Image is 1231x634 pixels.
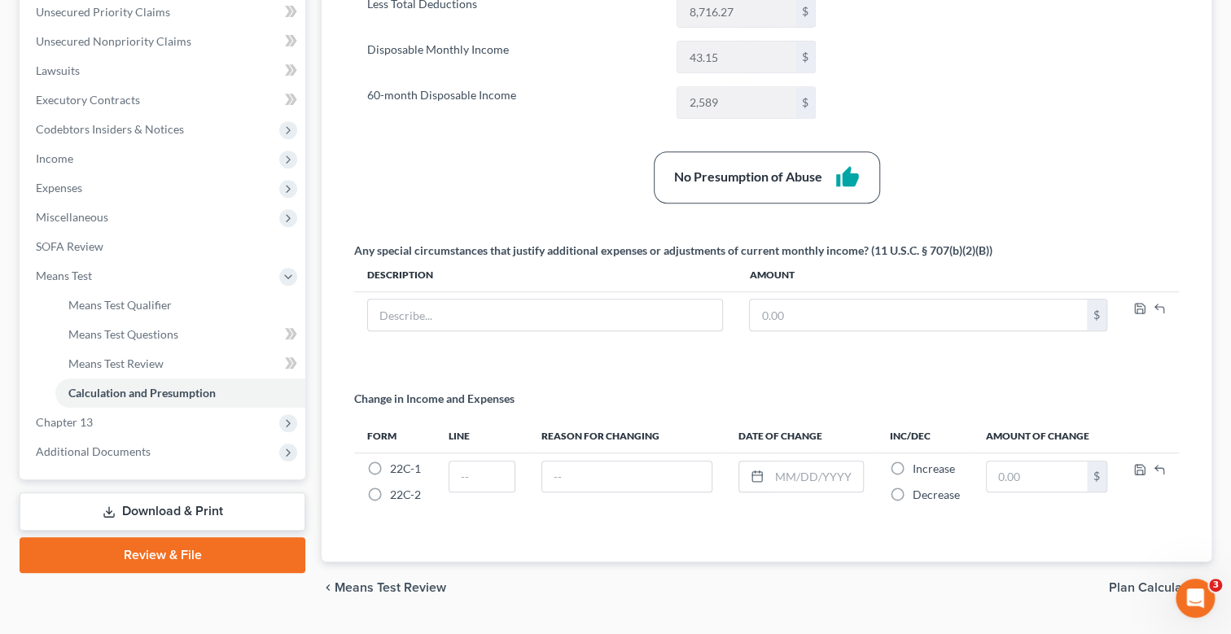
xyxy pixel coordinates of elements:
a: Lawsuits [23,56,305,85]
div: $ [1087,461,1106,492]
a: Download & Print [20,492,305,531]
span: Codebtors Insiders & Notices [36,122,184,136]
div: $ [1087,300,1106,330]
span: Means Test Review [335,581,446,594]
th: Description [354,259,736,291]
input: -- [449,461,515,492]
input: MM/DD/YYYY [769,461,863,492]
a: Means Test Questions [55,320,305,349]
div: $ [795,42,815,72]
a: Means Test Qualifier [55,291,305,320]
span: Means Test [36,269,92,282]
span: Plan Calculator [1109,581,1198,594]
th: Form [354,420,436,453]
th: Line [436,420,528,453]
a: SOFA Review [23,232,305,261]
div: $ [795,87,815,118]
a: Means Test Review [55,349,305,378]
span: Unsecured Priority Claims [36,5,170,19]
span: Chapter 13 [36,415,93,429]
p: Change in Income and Expenses [354,391,515,407]
span: SOFA Review [36,239,103,253]
span: Miscellaneous [36,210,108,224]
span: Means Test Qualifier [68,298,172,312]
button: chevron_left Means Test Review [322,581,446,594]
span: 3 [1209,579,1222,592]
span: Executory Contracts [36,93,140,107]
a: Executory Contracts [23,85,305,115]
span: Means Test Review [68,356,164,370]
span: Calculation and Presumption [68,386,216,400]
i: thumb_up [835,165,860,190]
input: 0.00 [750,300,1087,330]
label: 60-month Disposable Income [359,86,668,119]
input: 0.00 [677,42,795,72]
iframe: Intercom live chat [1176,579,1215,618]
a: Review & File [20,537,305,573]
th: Date of Change [725,420,877,453]
span: 22C-1 [390,461,421,475]
span: 22C-2 [390,488,421,501]
th: Amount of Change [973,420,1120,453]
input: 0.00 [677,87,795,118]
input: -- [542,461,712,492]
span: Increase [913,461,955,475]
span: Additional Documents [36,444,151,458]
div: No Presumption of Abuse [674,168,822,186]
span: Decrease [913,488,960,501]
span: Means Test Questions [68,327,178,341]
div: Any special circumstances that justify additional expenses or adjustments of current monthly inco... [354,243,992,259]
span: Lawsuits [36,63,80,77]
span: Expenses [36,181,82,195]
button: Plan Calculator chevron_right [1109,581,1211,594]
span: Unsecured Nonpriority Claims [36,34,191,48]
span: Income [36,151,73,165]
i: chevron_left [322,581,335,594]
a: Unsecured Nonpriority Claims [23,27,305,56]
th: Amount [736,259,1120,291]
th: Inc/Dec [877,420,973,453]
input: Describe... [368,300,722,330]
label: Disposable Monthly Income [359,41,668,73]
a: Calculation and Presumption [55,378,305,408]
th: Reason for Changing [528,420,725,453]
input: 0.00 [987,461,1087,492]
